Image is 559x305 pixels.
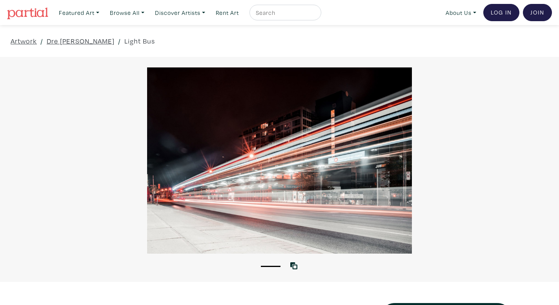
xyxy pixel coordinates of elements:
[55,5,103,21] a: Featured Art
[151,5,209,21] a: Discover Artists
[47,36,115,46] a: Dre [PERSON_NAME]
[106,5,148,21] a: Browse All
[442,5,480,21] a: About Us
[212,5,242,21] a: Rent Art
[261,266,280,267] button: 1 of 1
[118,36,121,46] span: /
[523,4,552,21] a: Join
[124,36,155,46] a: Light Bus
[11,36,37,46] a: Artwork
[40,36,43,46] span: /
[483,4,519,21] a: Log In
[255,8,314,18] input: Search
